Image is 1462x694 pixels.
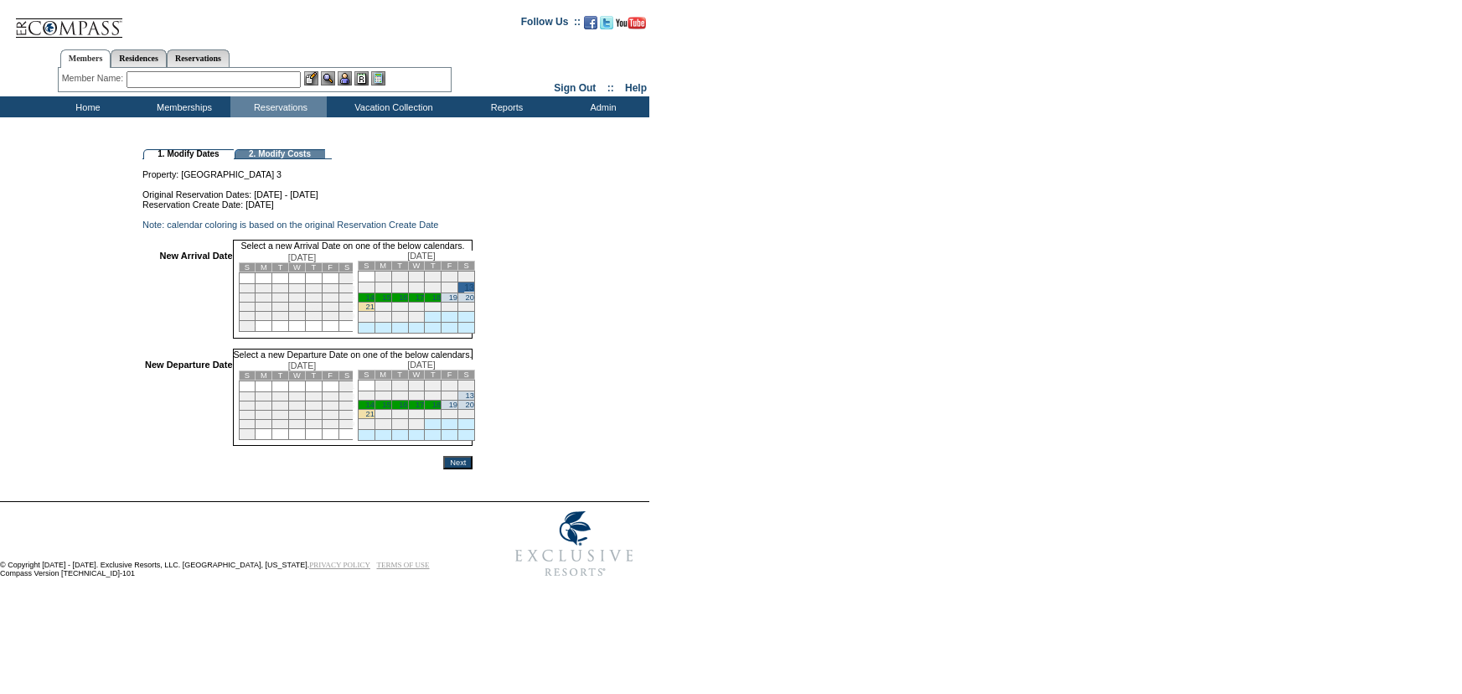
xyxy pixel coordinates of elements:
[408,312,425,323] td: 31
[442,303,458,312] td: 26
[322,293,338,303] td: 14
[289,284,306,293] td: 5
[256,392,272,401] td: 3
[305,411,322,420] td: 20
[289,312,306,321] td: 26
[322,411,338,420] td: 21
[256,420,272,429] td: 24
[143,149,234,159] td: 1. Modify Dates
[382,401,390,409] a: 15
[442,282,458,293] td: 12
[432,401,441,409] a: 18
[377,561,430,569] a: TERMS OF USE
[338,312,355,321] td: 29
[408,282,425,293] td: 10
[322,303,338,312] td: 21
[425,391,442,401] td: 11
[233,240,473,251] td: Select a new Arrival Date on one of the below calendars.
[256,284,272,293] td: 3
[391,391,408,401] td: 9
[239,293,256,303] td: 9
[365,293,374,302] a: 14
[416,401,424,409] a: 17
[554,82,596,94] a: Sign Out
[289,263,306,272] td: W
[338,371,355,381] td: S
[425,381,442,391] td: 4
[607,82,614,94] span: ::
[358,370,375,380] td: S
[239,411,256,420] td: 16
[305,293,322,303] td: 13
[442,391,458,401] td: 12
[60,49,111,68] a: Members
[616,21,646,31] a: Subscribe to our YouTube Channel
[354,71,369,85] img: Reservations
[458,272,475,282] td: 6
[458,262,475,271] td: S
[466,401,474,409] a: 20
[521,14,581,34] td: Follow Us ::
[442,272,458,282] td: 5
[289,411,306,420] td: 19
[442,370,458,380] td: F
[358,282,375,293] td: 7
[256,303,272,312] td: 17
[134,96,230,117] td: Memberships
[289,401,306,411] td: 12
[375,419,391,430] td: 29
[375,410,391,419] td: 22
[322,263,338,272] td: F
[466,293,474,302] a: 20
[305,371,322,381] td: T
[442,262,458,271] td: F
[256,312,272,321] td: 24
[375,391,391,401] td: 8
[239,429,256,440] td: 30
[458,410,475,419] td: 27
[338,284,355,293] td: 8
[600,21,613,31] a: Follow us on Twitter
[239,284,256,293] td: 2
[62,71,127,85] div: Member Name:
[600,16,613,29] img: Follow us on Twitter
[553,96,649,117] td: Admin
[408,272,425,282] td: 3
[375,303,391,312] td: 22
[466,391,474,400] a: 13
[321,71,335,85] img: View
[289,371,306,381] td: W
[145,360,233,446] td: New Departure Date
[309,561,370,569] a: PRIVACY POLICY
[272,284,289,293] td: 4
[288,360,317,370] span: [DATE]
[442,410,458,419] td: 26
[499,502,649,586] img: Exclusive Resorts
[338,273,355,284] td: 1
[305,420,322,429] td: 27
[338,71,352,85] img: Impersonate
[239,392,256,401] td: 2
[338,411,355,420] td: 22
[338,401,355,411] td: 15
[391,419,408,430] td: 30
[399,293,407,302] a: 16
[425,262,442,271] td: T
[408,262,425,271] td: W
[408,419,425,430] td: 31
[239,321,256,332] td: 30
[272,371,289,381] td: T
[425,272,442,282] td: 4
[375,262,391,271] td: M
[425,370,442,380] td: T
[399,401,407,409] a: 16
[142,199,473,210] td: Reservation Create Date: [DATE]
[407,251,436,261] span: [DATE]
[288,252,317,262] span: [DATE]
[391,381,408,391] td: 2
[375,381,391,391] td: 1
[289,420,306,429] td: 26
[305,401,322,411] td: 13
[289,392,306,401] td: 5
[391,312,408,323] td: 30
